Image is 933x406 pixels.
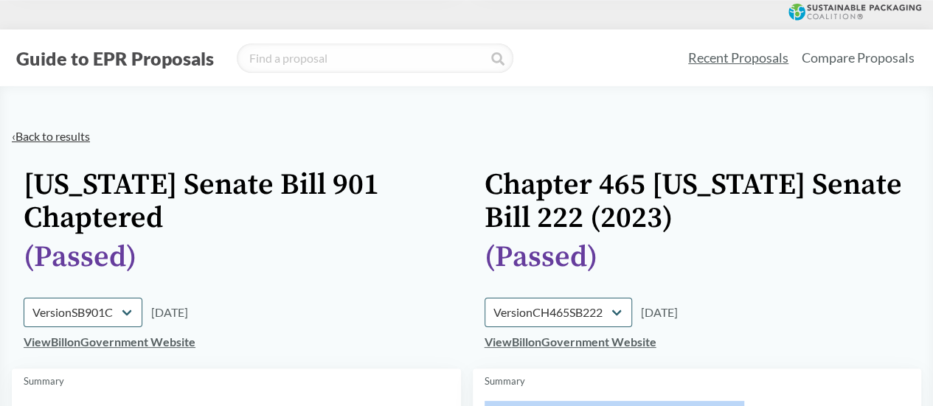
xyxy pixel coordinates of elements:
[237,43,513,73] input: Find a proposal
[485,241,910,274] div: ( Passed )
[24,167,379,237] a: [US_STATE] Senate Bill 901 Chaptered
[24,335,195,349] a: ViewBillonGovernment Website
[151,304,188,321] label: [DATE]
[12,46,218,70] button: Guide to EPR Proposals
[485,374,910,389] div: Summary
[795,41,921,74] a: Compare Proposals
[485,167,902,237] a: Chapter 465 [US_STATE] Senate Bill 222 (2023)
[681,41,795,74] a: Recent Proposals
[485,335,656,349] a: ViewBillonGovernment Website
[24,241,449,274] div: ( Passed )
[24,374,449,389] div: Summary
[641,304,678,321] label: [DATE]
[12,129,90,143] a: ‹Back to results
